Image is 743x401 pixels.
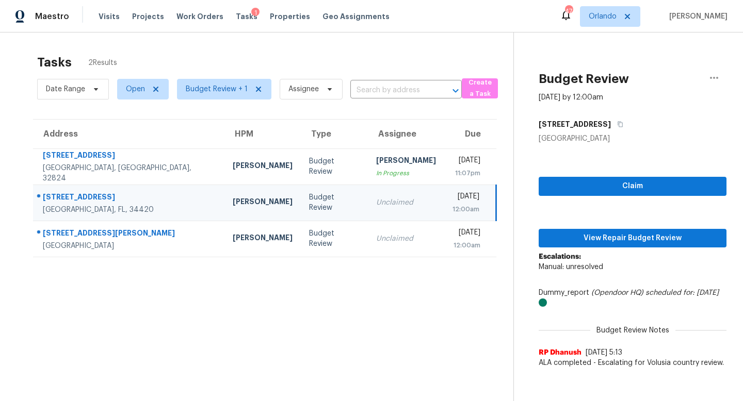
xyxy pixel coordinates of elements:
[467,77,493,101] span: Create a Task
[565,6,572,16] div: 47
[539,177,726,196] button: Claim
[547,180,718,193] span: Claim
[453,227,480,240] div: [DATE]
[665,11,728,22] span: [PERSON_NAME]
[448,83,463,98] button: Open
[309,156,360,177] div: Budget Review
[309,192,360,213] div: Budget Review
[99,11,120,22] span: Visits
[590,325,675,336] span: Budget Review Notes
[376,168,436,178] div: In Progress
[539,288,726,308] div: Dummy_report
[539,358,726,368] span: ALA completed - Escalating for Volusia country review.
[322,11,390,22] span: Geo Assignments
[547,232,718,245] span: View Repair Budget Review
[43,228,216,241] div: [STREET_ADDRESS][PERSON_NAME]
[43,241,216,251] div: [GEOGRAPHIC_DATA]
[453,240,480,250] div: 12:00am
[301,120,368,148] th: Type
[453,204,479,214] div: 12:00am
[586,349,622,356] span: [DATE] 5:13
[350,82,433,98] input: Search by address
[35,11,69,22] span: Maestro
[539,347,582,358] span: RP Dhanush
[233,160,293,173] div: [PERSON_NAME]
[453,191,479,204] div: [DATE]
[270,11,310,22] span: Properties
[539,92,603,103] div: [DATE] by 12:00am
[368,120,444,148] th: Assignee
[539,133,726,144] div: [GEOGRAPHIC_DATA]
[453,168,480,178] div: 11:07pm
[43,205,216,215] div: [GEOGRAPHIC_DATA], FL, 34420
[88,58,117,68] span: 2 Results
[376,197,436,208] div: Unclaimed
[376,233,436,244] div: Unclaimed
[376,155,436,168] div: [PERSON_NAME]
[132,11,164,22] span: Projects
[233,232,293,245] div: [PERSON_NAME]
[462,78,498,98] button: Create a Task
[126,84,145,94] span: Open
[46,84,85,94] span: Date Range
[176,11,223,22] span: Work Orders
[43,192,216,205] div: [STREET_ADDRESS]
[539,253,581,260] b: Escalations:
[444,120,496,148] th: Due
[591,289,643,296] i: (Opendoor HQ)
[645,289,719,296] i: scheduled for: [DATE]
[611,115,625,133] button: Copy Address
[589,11,617,22] span: Orlando
[309,228,360,249] div: Budget Review
[539,74,629,84] h2: Budget Review
[224,120,301,148] th: HPM
[186,84,248,94] span: Budget Review + 1
[251,8,260,18] div: 1
[539,119,611,129] h5: [STREET_ADDRESS]
[43,163,216,183] div: [GEOGRAPHIC_DATA], [GEOGRAPHIC_DATA], 32824
[33,120,224,148] th: Address
[37,57,72,68] h2: Tasks
[236,13,257,20] span: Tasks
[539,229,726,248] button: View Repair Budget Review
[539,263,603,271] span: Manual: unresolved
[288,84,319,94] span: Assignee
[43,150,216,163] div: [STREET_ADDRESS]
[233,196,293,209] div: [PERSON_NAME]
[453,155,480,168] div: [DATE]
